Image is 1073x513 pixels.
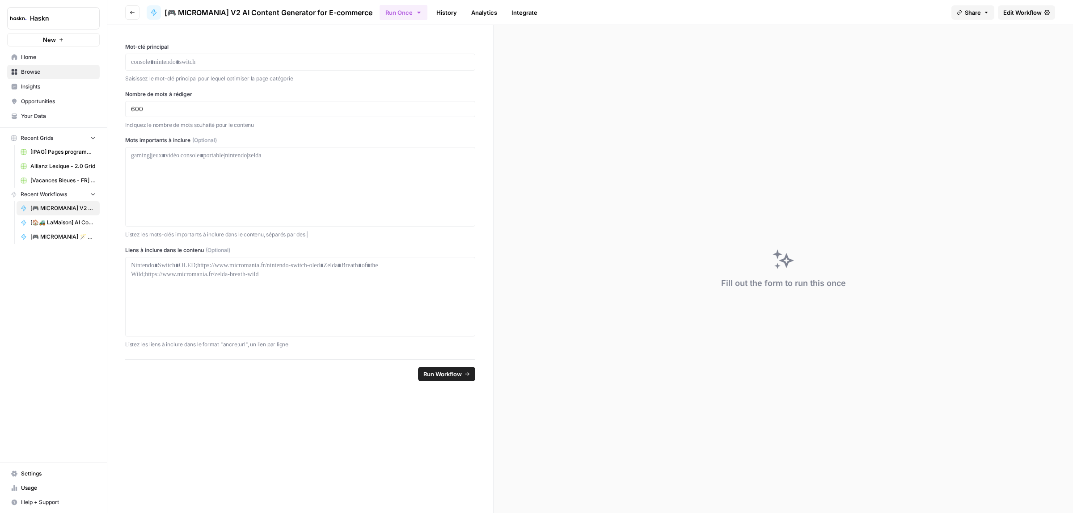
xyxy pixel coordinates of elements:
span: [🎮 MICROMANIA] 🪄 AI Content Generator for E-commerce [30,233,96,241]
img: Haskn Logo [10,10,26,26]
span: Your Data [21,112,96,120]
button: Recent Grids [7,131,100,145]
a: Integrate [506,5,543,20]
p: Listez les mots-clés importants à inclure dans le contenu, séparés par des | [125,230,475,239]
a: History [431,5,462,20]
a: [🎮 MICROMANIA] V2 AI Content Generator for E-commerce [147,5,372,20]
label: Mot-clé principal [125,43,475,51]
button: Help + Support [7,495,100,509]
a: [IPAG] Pages programmes Grid [17,145,100,159]
span: Opportunities [21,97,96,105]
span: [IPAG] Pages programmes Grid [30,148,96,156]
span: Share [965,8,981,17]
span: [🎮 MICROMANIA] V2 AI Content Generator for E-commerce [165,7,372,18]
span: New [43,35,56,44]
a: [🎮 MICROMANIA] V2 AI Content Generator for E-commerce [17,201,100,215]
a: Analytics [466,5,503,20]
span: Browse [21,68,96,76]
button: Run Workflow [418,367,475,381]
span: (Optional) [206,246,230,254]
span: Run Workflow [423,370,462,378]
a: Home [7,50,100,64]
span: [🎮 MICROMANIA] V2 AI Content Generator for E-commerce [30,204,96,212]
span: Help + Support [21,498,96,506]
label: Nombre de mots à rédiger [125,90,475,98]
span: Haskn [30,14,84,23]
p: Listez les liens à inclure dans le format "ancre;url", un lien par ligne [125,340,475,349]
a: Settings [7,467,100,481]
button: Recent Workflows [7,188,100,201]
button: Share [951,5,994,20]
a: Opportunities [7,94,100,109]
a: Usage [7,481,100,495]
span: Insights [21,83,96,91]
span: Recent Grids [21,134,53,142]
span: [🏠🚜 LaMaison] AI Content Generator for Info Blog [30,219,96,227]
span: Home [21,53,96,61]
label: Mots importants à inclure [125,136,475,144]
input: 800 [131,105,469,113]
span: [Vacances Bleues - FR] Pages refonte sites hôtels - [GEOGRAPHIC_DATA] [30,177,96,185]
a: Allianz Lexique - 2.0 Grid [17,159,100,173]
span: Allianz Lexique - 2.0 Grid [30,162,96,170]
button: Workspace: Haskn [7,7,100,29]
a: Insights [7,80,100,94]
a: [🎮 MICROMANIA] 🪄 AI Content Generator for E-commerce [17,230,100,244]
a: Your Data [7,109,100,123]
span: Edit Workflow [1003,8,1042,17]
a: [🏠🚜 LaMaison] AI Content Generator for Info Blog [17,215,100,230]
span: Usage [21,484,96,492]
a: Browse [7,65,100,79]
span: (Optional) [192,136,217,144]
label: Liens à inclure dans le contenu [125,246,475,254]
a: Edit Workflow [998,5,1055,20]
button: Run Once [380,5,427,20]
a: [Vacances Bleues - FR] Pages refonte sites hôtels - [GEOGRAPHIC_DATA] [17,173,100,188]
span: Settings [21,470,96,478]
span: Recent Workflows [21,190,67,198]
button: New [7,33,100,46]
div: Fill out the form to run this once [721,277,846,290]
p: Indiquez le nombre de mots souhaité pour le contenu [125,121,475,130]
p: Saisissez le mot-clé principal pour lequel optimiser la page catégorie [125,74,475,83]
